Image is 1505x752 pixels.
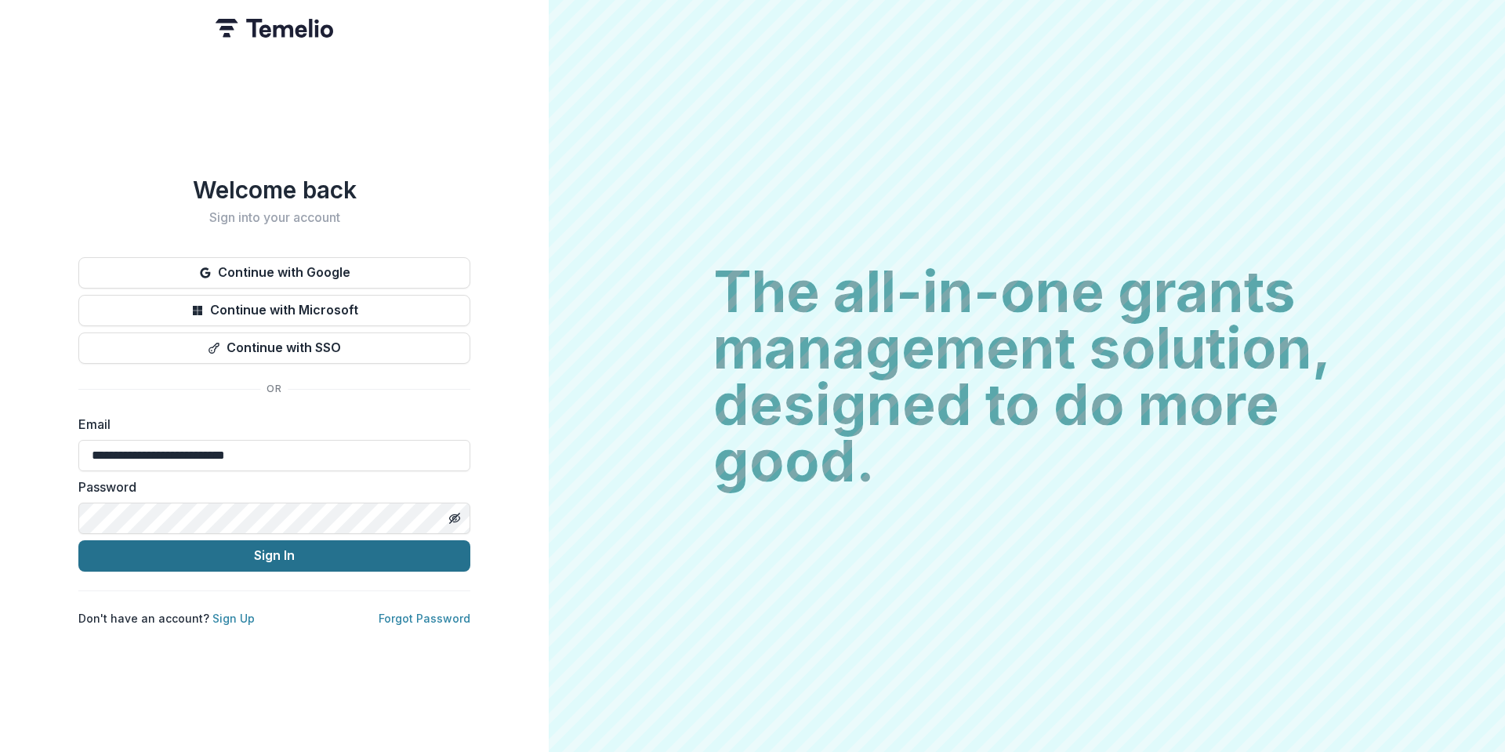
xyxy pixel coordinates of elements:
h2: Sign into your account [78,210,470,225]
button: Continue with SSO [78,332,470,364]
img: Temelio [216,19,333,38]
p: Don't have an account? [78,610,255,627]
button: Toggle password visibility [442,506,467,531]
button: Continue with Microsoft [78,295,470,326]
label: Password [78,478,461,496]
a: Sign Up [212,612,255,625]
h1: Welcome back [78,176,470,204]
a: Forgot Password [379,612,470,625]
button: Continue with Google [78,257,470,289]
button: Sign In [78,540,470,572]
label: Email [78,415,461,434]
